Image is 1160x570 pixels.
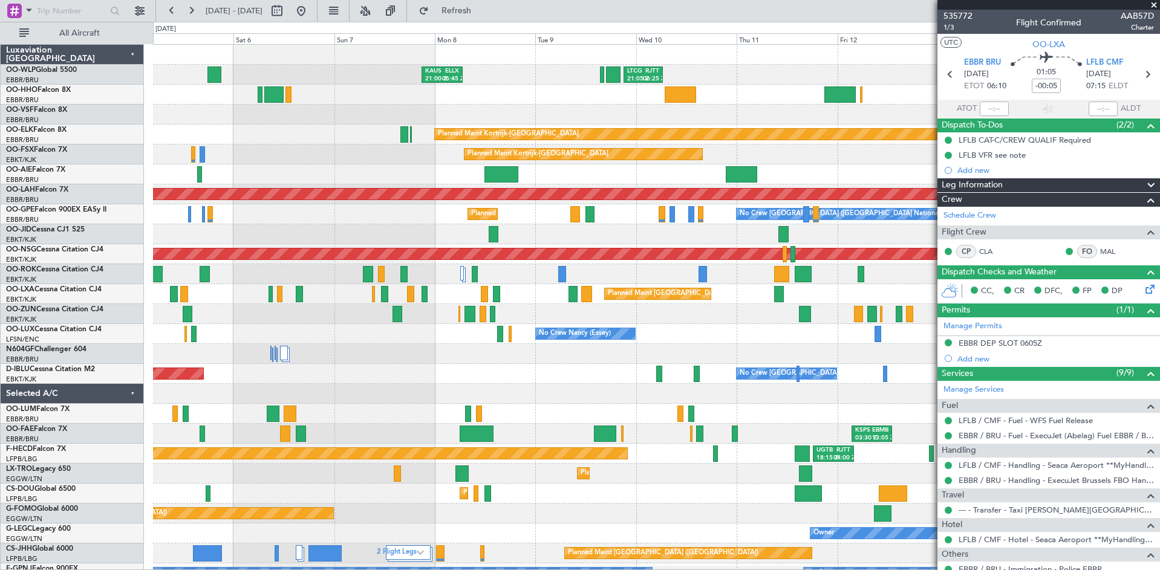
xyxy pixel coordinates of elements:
a: OO-FSXFalcon 7X [6,146,67,154]
span: [DATE] [1086,68,1111,80]
span: Leg Information [942,178,1003,192]
div: KSPS [855,426,872,435]
span: AAB57D [1121,10,1154,22]
span: Flight Crew [942,225,986,239]
span: [DATE] [964,68,989,80]
a: EBBR/BRU [6,215,39,224]
a: EBBR / BRU - Handling - ExecuJet Brussels FBO Handling Abelag [959,475,1154,485]
div: RJTT [833,446,850,455]
a: EBKT/KJK [6,375,36,384]
span: All Aircraft [31,29,128,37]
span: OO-LAH [6,186,35,193]
span: OO-LUX [6,326,34,333]
a: OO-LXACessna Citation CJ4 [6,286,102,293]
a: LFPB/LBG [6,455,37,464]
label: 2 Flight Legs [377,548,417,558]
span: 01:05 [1037,66,1056,79]
a: OO-GPEFalcon 900EX EASy II [6,206,106,213]
a: EBBR/BRU [6,195,39,204]
span: F-HECD [6,445,33,453]
span: Fuel [942,399,958,413]
a: EBBR/BRU [6,115,39,125]
a: LFPB/LBG [6,554,37,563]
span: G-LEGC [6,525,32,533]
div: Sun 7 [334,33,435,44]
div: Tue 9 [535,33,636,44]
span: ELDT [1109,80,1128,92]
a: EBBR/BRU [6,76,39,85]
div: LFLB CAT-C/CREW QUALIF Required [959,135,1091,145]
a: EBBR/BRU [6,415,39,424]
span: DFC, [1044,285,1063,297]
span: N604GF [6,346,34,353]
a: EBBR/BRU [6,135,39,144]
a: LFSN/ENC [6,335,39,344]
div: Add new [957,354,1154,364]
div: Planned Maint Kortrijk-[GEOGRAPHIC_DATA] [468,145,608,163]
span: (1/1) [1116,303,1134,316]
a: EGGW/LTN [6,534,42,543]
div: EBMB [872,426,888,435]
span: Refresh [431,7,482,15]
div: KAUS [425,67,442,76]
span: OO-ELK [6,126,33,134]
span: EBBR BRU [964,57,1001,69]
a: OO-ELKFalcon 8X [6,126,67,134]
span: DP [1112,285,1123,297]
a: OO-NSGCessna Citation CJ4 [6,246,103,253]
span: LX-TRO [6,465,32,473]
span: Services [942,367,973,381]
span: FP [1083,285,1092,297]
div: Thu 11 [737,33,837,44]
span: D-IBLU [6,366,30,373]
a: EBKT/KJK [6,275,36,284]
img: arrow-gray.svg [417,550,424,555]
a: G-LEGCLegacy 600 [6,525,71,533]
div: Add new [957,165,1154,175]
a: --- - Transfer - Taxi [PERSON_NAME][GEOGRAPHIC_DATA] [959,505,1154,515]
a: EBBR/BRU [6,435,39,444]
a: EBKT/KJK [6,255,36,264]
span: ATOT [957,103,977,115]
a: F-HECDFalcon 7X [6,445,66,453]
a: EBKT/KJK [6,235,36,244]
div: 03:30 Z [855,434,872,442]
a: EBKT/KJK [6,315,36,324]
a: G-FOMOGlobal 6000 [6,505,78,513]
a: OO-LAHFalcon 7X [6,186,68,193]
a: OO-FAEFalcon 7X [6,426,67,433]
div: 21:00 Z [425,75,442,83]
div: 04:00 Z [833,454,850,462]
div: Fri 5 [133,33,233,44]
span: Permits [942,303,970,317]
span: OO-FAE [6,426,34,433]
span: Dispatch Checks and Weather [942,265,1057,279]
span: OO-JID [6,226,31,233]
span: OO-VSF [6,106,34,114]
span: CR [1014,285,1025,297]
div: Planned Maint [GEOGRAPHIC_DATA] ([GEOGRAPHIC_DATA]) [463,484,654,502]
span: OO-GPE [6,206,34,213]
span: CS-DOU [6,485,34,493]
div: No Crew [GEOGRAPHIC_DATA] ([GEOGRAPHIC_DATA] National) [740,205,942,223]
span: [DATE] - [DATE] [206,5,262,16]
span: OO-FSX [6,146,34,154]
div: Planned Maint Kortrijk-[GEOGRAPHIC_DATA] [438,125,579,143]
span: OO-NSG [6,246,36,253]
span: Others [942,548,968,562]
div: No Crew Nancy (Essey) [539,325,611,343]
div: Flight Confirmed [1016,16,1081,29]
a: CS-DOUGlobal 6500 [6,485,76,493]
a: EBBR/BRU [6,355,39,364]
a: OO-AIEFalcon 7X [6,166,65,173]
span: OO-LXA [6,286,34,293]
div: Planned Maint Dusseldorf [581,464,660,482]
a: LX-TROLegacy 650 [6,465,71,473]
a: OO-HHOFalcon 8X [6,86,71,94]
span: ALDT [1121,103,1141,115]
span: Charter [1121,22,1154,33]
div: LFLB VFR see note [959,150,1026,160]
span: G-FOMO [6,505,37,513]
a: EBBR/BRU [6,96,39,105]
a: OO-WLPGlobal 5500 [6,66,77,74]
